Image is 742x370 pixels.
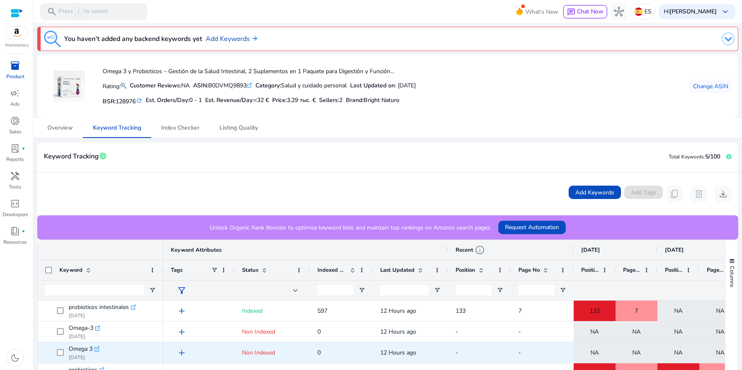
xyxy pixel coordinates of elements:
[205,97,269,104] h5: Est. Revenue/Day:
[10,226,20,236] span: book_4
[47,7,57,17] span: search
[255,81,347,90] div: Salud y cuidado personal
[664,9,717,15] p: Hi
[590,302,600,319] span: 133
[250,36,257,41] img: arrow-right.svg
[10,199,20,209] span: code_blocks
[456,349,458,357] span: -
[242,349,275,357] span: Non Indexed
[518,328,521,336] span: -
[149,287,156,293] button: Open Filter Menu
[75,7,82,16] span: /
[674,302,683,319] span: NA
[146,97,202,104] h5: Est. Orders/Day:
[380,349,416,357] span: 12 Hours ago
[380,328,416,336] span: 12 Hours ago
[644,4,652,19] p: ES
[456,266,475,274] span: Position
[559,287,566,293] button: Open Filter Menu
[272,97,316,104] h5: Price:
[177,327,187,337] span: add
[210,223,492,232] p: Unlock Organic Rank Booster to optimize keyword bids and maintain top rankings on Amazon search p...
[59,266,82,274] span: Keyword
[611,3,627,20] button: hub
[346,97,399,104] h5: :
[319,97,343,104] h5: Sellers:
[317,349,321,357] span: 0
[10,88,20,98] span: campaign
[69,343,93,355] span: Omega 3
[722,33,734,45] img: dropdown-arrow.svg
[10,171,20,181] span: handyman
[10,100,20,108] p: Ads
[505,223,559,232] span: Request Automation
[728,266,736,287] span: Columns
[69,322,93,334] span: Omega-3
[569,186,621,199] button: Add Keywords
[317,328,321,336] span: 0
[575,188,614,197] span: Add Keywords
[171,246,222,254] span: Keyword Attributes
[350,81,416,90] div: : [DATE]
[130,82,181,89] b: Customer Reviews:
[434,287,441,293] button: Open Filter Menu
[380,266,415,274] span: Last Updated
[693,82,728,91] span: Change ASIN
[59,7,108,16] p: Press to search
[716,344,724,361] span: NA
[54,71,85,102] img: 71gF4IqqKCL.jpg
[716,302,724,319] span: NA
[581,246,600,254] span: [DATE]
[206,34,257,44] a: Add Keywords
[456,307,466,315] span: 133
[614,7,624,17] span: hub
[581,266,599,274] span: Position
[103,81,126,91] p: Rating:
[9,128,21,135] p: Sales
[632,344,641,361] span: NA
[6,156,24,163] p: Reports
[634,8,643,16] img: es.svg
[10,353,20,363] span: dark_mode
[635,302,638,319] span: 7
[623,266,641,274] span: Page No
[22,147,25,150] span: fiber_manual_record
[177,306,187,316] span: add
[10,61,20,71] span: inventory_2
[456,245,485,255] div: Recent
[254,96,269,104] span: <32 €
[670,8,717,15] b: [PERSON_NAME]
[242,266,258,274] span: Status
[590,323,599,340] span: NA
[3,238,27,246] p: Resources
[475,245,485,255] span: info
[9,183,21,191] p: Tools
[707,266,724,274] span: Page No
[350,82,395,89] b: Last Updated on
[44,149,99,164] span: Keyword Tracking
[177,348,187,358] span: add
[69,354,99,361] p: [DATE]
[526,5,558,19] span: What's New
[718,189,728,199] span: download
[5,42,28,48] p: Marketplace
[93,125,141,131] span: Keyword Tracking
[10,116,20,126] span: donut_small
[720,7,730,17] span: keyboard_arrow_down
[177,286,187,296] span: filter_alt
[518,349,521,357] span: -
[380,307,416,315] span: 12 Hours ago
[69,333,100,340] p: [DATE]
[103,96,142,105] h5: BSR:
[130,81,190,90] div: NA
[363,96,399,104] span: Bright Naturo
[171,266,183,274] span: Tags
[219,125,258,131] span: Listing Quality
[346,96,362,104] span: Brand
[193,82,208,89] b: ASIN:
[497,287,503,293] button: Open Filter Menu
[317,266,347,274] span: Indexed Products
[99,152,107,160] span: info
[69,312,136,319] p: [DATE]
[161,125,199,131] span: Index Checker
